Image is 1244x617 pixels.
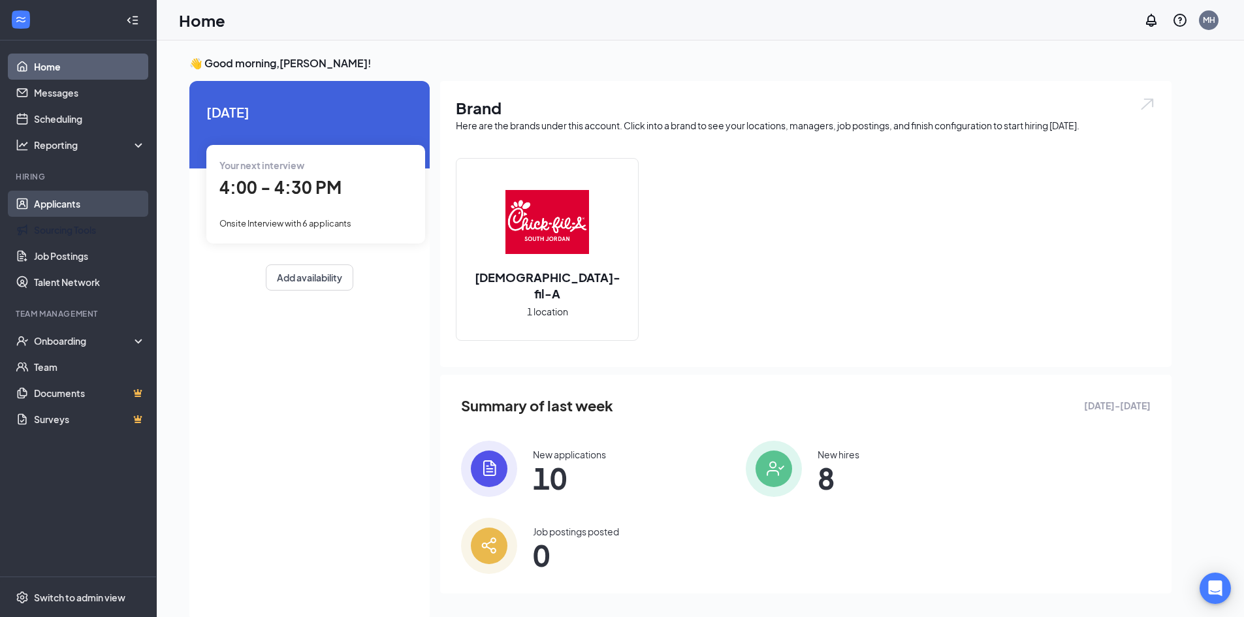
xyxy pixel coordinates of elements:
[461,518,517,574] img: icon
[1139,97,1156,112] img: open.6027fd2a22e1237b5b06.svg
[1172,12,1188,28] svg: QuestionInfo
[1143,12,1159,28] svg: Notifications
[456,97,1156,119] h1: Brand
[219,176,342,198] span: 4:00 - 4:30 PM
[461,441,517,497] img: icon
[34,217,146,243] a: Sourcing Tools
[818,466,859,490] span: 8
[34,243,146,269] a: Job Postings
[266,264,353,291] button: Add availability
[746,441,802,497] img: icon
[34,54,146,80] a: Home
[34,354,146,380] a: Team
[34,138,146,151] div: Reporting
[14,13,27,26] svg: WorkstreamLogo
[219,159,304,171] span: Your next interview
[456,119,1156,132] div: Here are the brands under this account. Click into a brand to see your locations, managers, job p...
[533,466,606,490] span: 10
[34,334,135,347] div: Onboarding
[34,269,146,295] a: Talent Network
[16,171,143,182] div: Hiring
[34,591,125,604] div: Switch to admin view
[533,448,606,461] div: New applications
[189,56,1172,71] h3: 👋 Good morning, [PERSON_NAME] !
[219,218,351,229] span: Onsite Interview with 6 applicants
[34,80,146,106] a: Messages
[1203,14,1215,25] div: MH
[533,543,619,567] span: 0
[34,406,146,432] a: SurveysCrown
[34,106,146,132] a: Scheduling
[818,448,859,461] div: New hires
[16,591,29,604] svg: Settings
[505,180,589,264] img: Chick-fil-A
[16,138,29,151] svg: Analysis
[533,525,619,538] div: Job postings posted
[527,304,568,319] span: 1 location
[126,14,139,27] svg: Collapse
[1200,573,1231,604] div: Open Intercom Messenger
[34,380,146,406] a: DocumentsCrown
[1084,398,1151,413] span: [DATE] - [DATE]
[461,394,613,417] span: Summary of last week
[34,191,146,217] a: Applicants
[16,334,29,347] svg: UserCheck
[206,102,413,122] span: [DATE]
[16,308,143,319] div: Team Management
[179,9,225,31] h1: Home
[456,269,638,302] h2: [DEMOGRAPHIC_DATA]-fil-A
